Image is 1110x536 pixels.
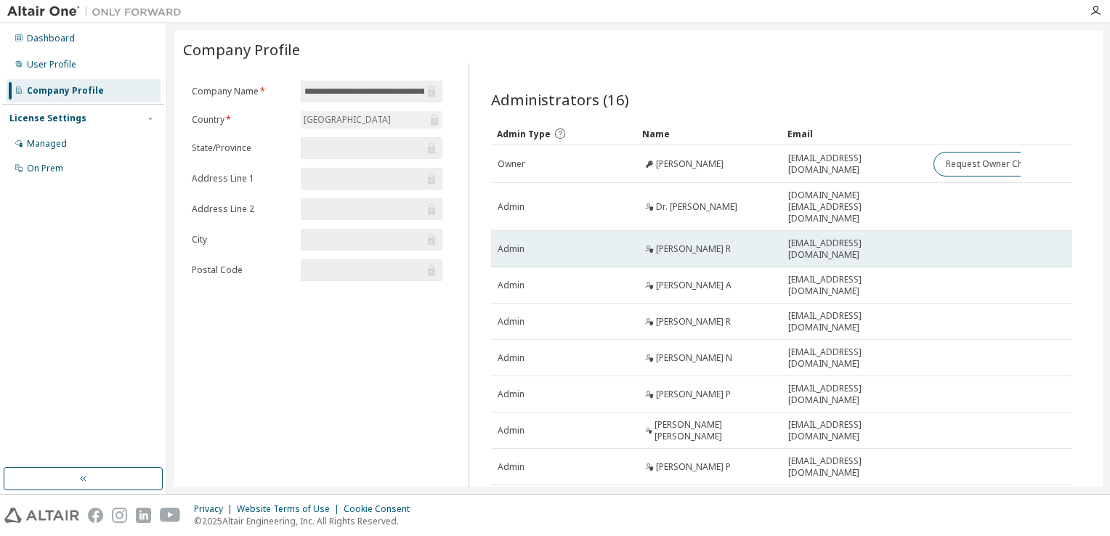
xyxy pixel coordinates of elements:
span: Admin Type [497,128,551,140]
span: [PERSON_NAME] P [656,389,731,400]
span: Admin [498,461,524,473]
div: User Profile [27,59,76,70]
span: [PERSON_NAME] [656,158,724,170]
label: Company Name [192,86,292,97]
div: Email [787,122,921,145]
div: Website Terms of Use [237,503,344,515]
span: [PERSON_NAME] A [656,280,732,291]
span: Administrators (16) [491,89,629,110]
span: Admin [498,201,524,213]
img: altair_logo.svg [4,508,79,523]
label: Address Line 1 [192,173,292,184]
span: Owner [498,158,525,170]
label: State/Province [192,142,292,154]
div: Dashboard [27,33,75,44]
span: [EMAIL_ADDRESS][DOMAIN_NAME] [788,383,920,406]
button: Request Owner Change [933,152,1056,176]
span: [EMAIL_ADDRESS][DOMAIN_NAME] [788,455,920,479]
img: Altair One [7,4,189,19]
p: © 2025 Altair Engineering, Inc. All Rights Reserved. [194,515,418,527]
div: Name [642,122,776,145]
span: Admin [498,280,524,291]
span: [EMAIL_ADDRESS][DOMAIN_NAME] [788,274,920,297]
div: License Settings [9,113,86,124]
img: youtube.svg [160,508,181,523]
div: On Prem [27,163,63,174]
span: [PERSON_NAME] R [656,243,731,255]
span: [PERSON_NAME] [PERSON_NAME] [655,419,775,442]
label: Country [192,114,292,126]
span: Admin [498,352,524,364]
label: City [192,234,292,245]
div: Privacy [194,503,237,515]
img: facebook.svg [88,508,103,523]
span: Dr. [PERSON_NAME] [656,201,737,213]
label: Postal Code [192,264,292,276]
label: Address Line 2 [192,203,292,215]
span: [PERSON_NAME] P [656,461,731,473]
span: Admin [498,425,524,436]
img: linkedin.svg [136,508,151,523]
span: [EMAIL_ADDRESS][DOMAIN_NAME] [788,346,920,370]
div: Cookie Consent [344,503,418,515]
span: [PERSON_NAME] N [656,352,732,364]
span: Admin [498,316,524,328]
div: Managed [27,138,67,150]
span: [EMAIL_ADDRESS][DOMAIN_NAME] [788,310,920,333]
div: [GEOGRAPHIC_DATA] [301,112,393,128]
div: [GEOGRAPHIC_DATA] [301,111,442,129]
span: [EMAIL_ADDRESS][DOMAIN_NAME] [788,419,920,442]
img: instagram.svg [112,508,127,523]
span: [PERSON_NAME] R [656,316,731,328]
span: [EMAIL_ADDRESS][DOMAIN_NAME] [788,237,920,261]
span: Company Profile [183,39,300,60]
span: Admin [498,243,524,255]
span: Admin [498,389,524,400]
span: [EMAIL_ADDRESS][DOMAIN_NAME] [788,153,920,176]
span: [DOMAIN_NAME][EMAIL_ADDRESS][DOMAIN_NAME] [788,190,920,224]
div: Company Profile [27,85,104,97]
